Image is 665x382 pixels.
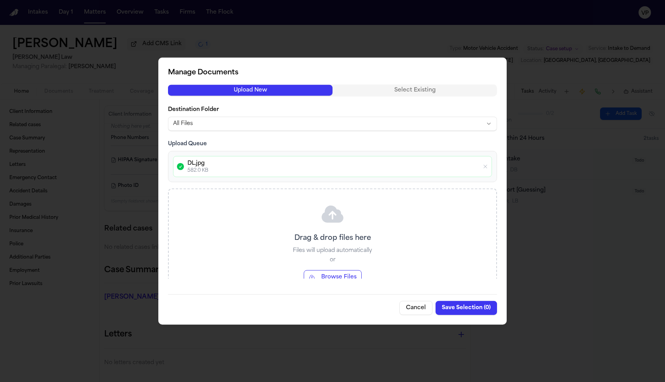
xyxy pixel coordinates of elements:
p: Drag & drop files here [294,233,371,244]
button: Upload New [168,85,332,96]
button: Select Existing [332,85,497,96]
h2: Manage Documents [168,67,497,78]
p: DL.jpg [187,160,479,167]
p: Files will upload automatically [293,247,372,255]
button: Cancel [399,301,432,315]
button: Browse Files [304,270,362,284]
button: Save Selection (0) [436,301,497,315]
h3: Upload Queue [168,140,497,148]
p: 582.0 KB [187,167,479,174]
label: Destination Folder [168,106,497,114]
p: or [330,256,336,264]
